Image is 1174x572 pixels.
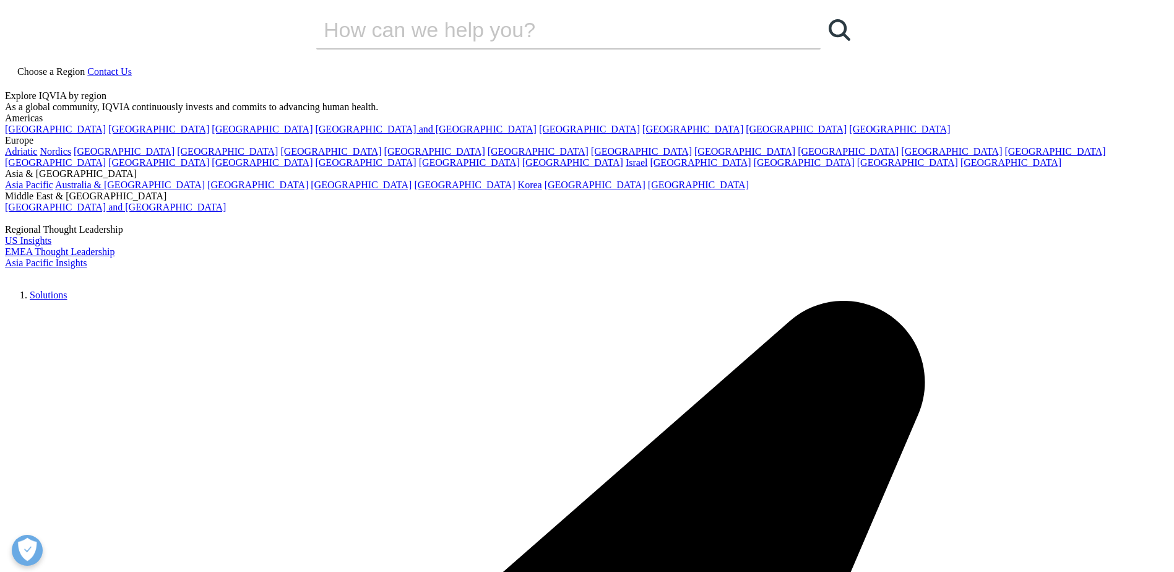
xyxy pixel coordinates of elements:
a: Search [821,11,858,48]
a: [GEOGRAPHIC_DATA] [177,146,278,157]
a: [GEOGRAPHIC_DATA] [648,180,749,190]
img: 2093_analyzing-data-using-big-screen-display-and-laptop.png [5,213,639,570]
a: [GEOGRAPHIC_DATA] [849,124,950,134]
a: [GEOGRAPHIC_DATA] [642,124,743,134]
a: [GEOGRAPHIC_DATA] [212,157,313,168]
a: [GEOGRAPHIC_DATA] [591,146,692,157]
svg: Search [829,19,850,41]
a: [GEOGRAPHIC_DATA] [746,124,847,134]
button: Open Preferences [12,535,43,566]
a: [GEOGRAPHIC_DATA] [754,157,855,168]
a: [GEOGRAPHIC_DATA] [311,180,412,190]
a: [GEOGRAPHIC_DATA] [1004,146,1105,157]
a: Contact Us [87,66,132,77]
a: [GEOGRAPHIC_DATA] [384,146,485,157]
a: [GEOGRAPHIC_DATA] [280,146,381,157]
div: As a global community, IQVIA continuously invests and commits to advancing human health. [5,102,1169,113]
a: [GEOGRAPHIC_DATA] [857,157,958,168]
div: Europe [5,135,1169,146]
a: [GEOGRAPHIC_DATA] [207,180,308,190]
a: [GEOGRAPHIC_DATA] [650,157,751,168]
a: Adriatic [5,146,37,157]
a: Israel [626,157,648,168]
a: [GEOGRAPHIC_DATA] [74,146,175,157]
a: [GEOGRAPHIC_DATA] [522,157,623,168]
a: Australia & [GEOGRAPHIC_DATA] [55,180,205,190]
a: [GEOGRAPHIC_DATA] [488,146,589,157]
span: Choose a Region [17,66,85,77]
div: Middle East & [GEOGRAPHIC_DATA] [5,191,1169,202]
div: Asia & [GEOGRAPHIC_DATA] [5,168,1169,180]
a: [GEOGRAPHIC_DATA] [108,157,209,168]
a: [GEOGRAPHIC_DATA] [315,157,416,168]
a: [GEOGRAPHIC_DATA] [5,157,106,168]
input: Search [316,11,785,48]
a: [GEOGRAPHIC_DATA] [419,157,520,168]
a: Korea [518,180,542,190]
a: [GEOGRAPHIC_DATA] [539,124,640,134]
a: [GEOGRAPHIC_DATA] [108,124,209,134]
a: [GEOGRAPHIC_DATA] [414,180,515,190]
a: [GEOGRAPHIC_DATA] [798,146,899,157]
a: [GEOGRAPHIC_DATA] [901,146,1002,157]
a: [GEOGRAPHIC_DATA] and [GEOGRAPHIC_DATA] [5,202,226,212]
a: Asia Pacific [5,180,53,190]
a: Nordics [40,146,71,157]
a: [GEOGRAPHIC_DATA] [545,180,645,190]
div: Americas [5,113,1169,124]
a: [GEOGRAPHIC_DATA] [212,124,313,134]
a: [GEOGRAPHIC_DATA] [5,124,106,134]
a: [GEOGRAPHIC_DATA] and [GEOGRAPHIC_DATA] [315,124,536,134]
a: [GEOGRAPHIC_DATA] [960,157,1061,168]
a: [GEOGRAPHIC_DATA] [694,146,795,157]
div: Explore IQVIA by region [5,90,1169,102]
